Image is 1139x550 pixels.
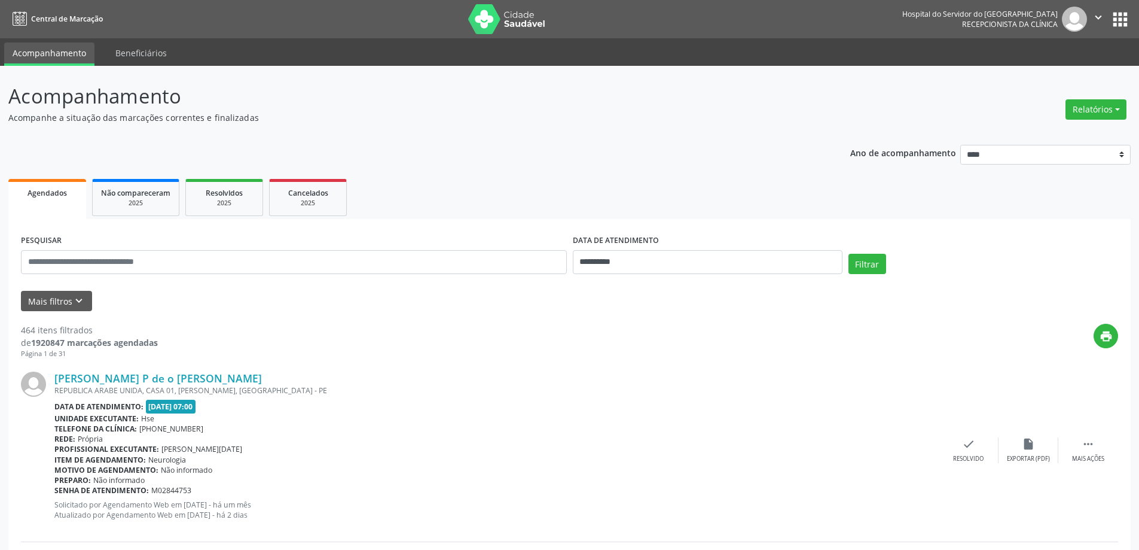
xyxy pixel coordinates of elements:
[1100,330,1113,343] i: print
[31,337,158,348] strong: 1920847 marcações agendadas
[148,455,186,465] span: Neurologia
[54,414,139,424] b: Unidade executante:
[1007,455,1050,463] div: Exportar (PDF)
[1087,7,1110,32] button: 
[1094,324,1118,348] button: print
[146,400,196,414] span: [DATE] 07:00
[1065,99,1126,120] button: Relatórios
[72,294,85,308] i: keyboard_arrow_down
[1110,9,1131,30] button: apps
[54,500,939,520] p: Solicitado por Agendamento Web em [DATE] - há um mês Atualizado por Agendamento Web em [DATE] - h...
[139,424,203,434] span: [PHONE_NUMBER]
[93,475,145,485] span: Não informado
[161,444,242,454] span: [PERSON_NAME][DATE]
[54,475,91,485] b: Preparo:
[21,291,92,312] button: Mais filtroskeyboard_arrow_down
[28,188,67,198] span: Agendados
[54,455,146,465] b: Item de agendamento:
[1062,7,1087,32] img: img
[4,42,94,66] a: Acompanhamento
[107,42,175,63] a: Beneficiários
[161,465,212,475] span: Não informado
[31,14,103,24] span: Central de Marcação
[848,254,886,274] button: Filtrar
[902,9,1058,19] div: Hospital do Servidor do [GEOGRAPHIC_DATA]
[953,455,984,463] div: Resolvido
[1082,437,1095,451] i: 
[21,372,46,397] img: img
[573,232,659,250] label: DATA DE ATENDIMENTO
[962,437,975,451] i: check
[54,485,149,496] b: Senha de atendimento:
[288,188,328,198] span: Cancelados
[1022,437,1035,451] i: insert_drive_file
[54,372,262,385] a: [PERSON_NAME] P de o [PERSON_NAME]
[78,434,103,444] span: Própria
[8,9,103,29] a: Central de Marcação
[21,232,62,250] label: PESQUISAR
[54,444,159,454] b: Profissional executante:
[54,465,158,475] b: Motivo de agendamento:
[8,111,794,124] p: Acompanhe a situação das marcações correntes e finalizadas
[141,414,154,424] span: Hse
[962,19,1058,29] span: Recepcionista da clínica
[101,199,170,208] div: 2025
[850,145,956,160] p: Ano de acompanhamento
[1072,455,1104,463] div: Mais ações
[101,188,170,198] span: Não compareceram
[8,81,794,111] p: Acompanhamento
[54,402,143,412] b: Data de atendimento:
[1092,11,1105,24] i: 
[54,385,939,396] div: REPUBLICA ARABE UNIDA, CASA 01, [PERSON_NAME], [GEOGRAPHIC_DATA] - PE
[54,434,75,444] b: Rede:
[21,349,158,359] div: Página 1 de 31
[206,188,243,198] span: Resolvidos
[151,485,191,496] span: M02844753
[278,199,338,208] div: 2025
[194,199,254,208] div: 2025
[21,324,158,336] div: 464 itens filtrados
[54,424,137,434] b: Telefone da clínica:
[21,336,158,349] div: de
